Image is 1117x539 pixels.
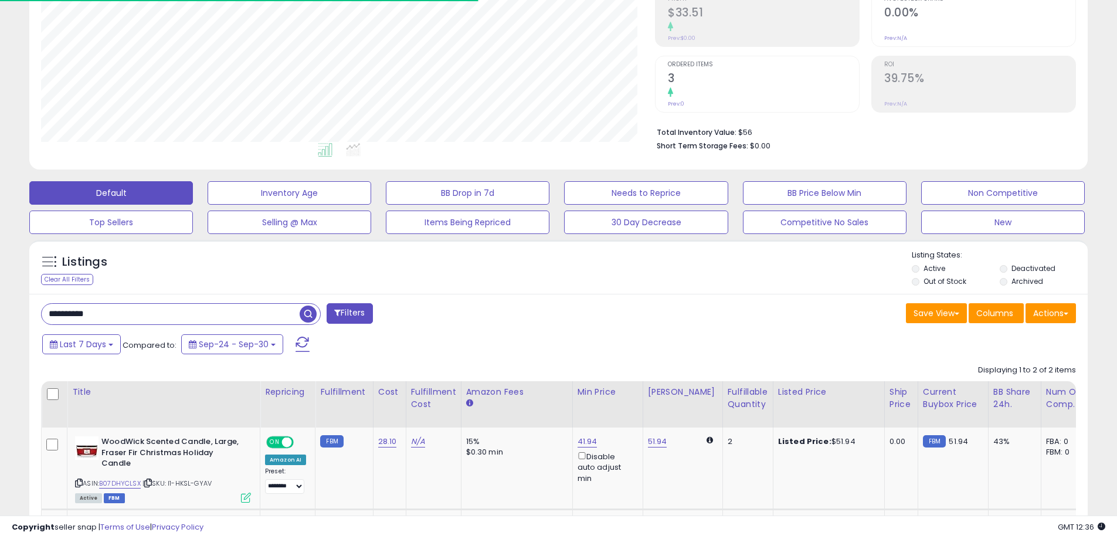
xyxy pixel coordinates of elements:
small: Prev: N/A [884,100,907,107]
div: Title [72,386,255,398]
b: Short Term Storage Fees: [657,141,748,151]
span: Sep-24 - Sep-30 [199,338,269,350]
label: Out of Stock [924,276,966,286]
h2: 39.75% [884,72,1075,87]
div: BB Share 24h. [993,386,1036,411]
button: Items Being Repriced [386,211,549,234]
h5: Listings [62,254,107,270]
div: Repricing [265,386,310,398]
div: 2 [728,436,764,447]
a: N/A [411,436,425,448]
button: Non Competitive [921,181,1085,205]
div: 0.00 [889,436,909,447]
div: Preset: [265,467,306,494]
button: Sep-24 - Sep-30 [181,334,283,354]
span: Last 7 Days [60,338,106,350]
a: B07DHYCLSX [99,479,141,489]
a: 41.94 [578,436,597,448]
h2: $33.51 [668,6,859,22]
div: Ship Price [889,386,913,411]
span: OFF [292,438,311,448]
a: Privacy Policy [152,521,203,533]
div: Cost [378,386,401,398]
small: FBM [320,435,343,448]
span: 2025-10-8 12:36 GMT [1058,521,1105,533]
div: $51.94 [778,436,875,447]
small: Prev: $0.00 [668,35,695,42]
div: Amazon Fees [466,386,568,398]
button: Filters [327,303,372,324]
div: Displaying 1 to 2 of 2 items [978,365,1076,376]
button: Columns [969,303,1024,323]
label: Archived [1011,276,1043,286]
a: 51.94 [648,436,667,448]
a: 28.10 [378,436,397,448]
b: Listed Price: [778,436,831,447]
small: Prev: 0 [668,100,684,107]
button: Inventory Age [208,181,371,205]
div: Fulfillment [320,386,368,398]
small: Amazon Fees. [466,398,473,409]
label: Active [924,263,945,273]
span: Compared to: [123,340,176,351]
button: Competitive No Sales [743,211,906,234]
div: [PERSON_NAME] [648,386,718,398]
button: Needs to Reprice [564,181,728,205]
button: Save View [906,303,967,323]
span: Columns [976,307,1013,319]
button: Default [29,181,193,205]
span: 51.94 [949,436,968,447]
div: Fulfillable Quantity [728,386,768,411]
div: 43% [993,436,1032,447]
img: 41-WzeinfUL._SL40_.jpg [75,436,99,460]
div: Current Buybox Price [923,386,983,411]
button: BB Drop in 7d [386,181,549,205]
div: FBA: 0 [1046,436,1085,447]
h2: 3 [668,72,859,87]
small: FBM [923,435,946,448]
span: $0.00 [750,140,770,151]
label: Deactivated [1011,263,1055,273]
button: Top Sellers [29,211,193,234]
p: Listing States: [912,250,1088,261]
button: 30 Day Decrease [564,211,728,234]
div: FBM: 0 [1046,447,1085,457]
div: Amazon AI [265,455,306,465]
button: Actions [1026,303,1076,323]
li: $56 [657,124,1067,138]
b: WoodWick Scented Candle, Large, Fraser Fir Christmas Holiday Candle [101,436,244,472]
button: Selling @ Max [208,211,371,234]
span: All listings currently available for purchase on Amazon [75,493,102,503]
span: FBM [104,493,125,503]
div: $0.30 min [466,447,563,457]
small: Prev: N/A [884,35,907,42]
span: Ordered Items [668,62,859,68]
div: Num of Comp. [1046,386,1089,411]
div: 15% [466,436,563,447]
div: Min Price [578,386,638,398]
button: BB Price Below Min [743,181,906,205]
div: Clear All Filters [41,274,93,285]
button: Last 7 Days [42,334,121,354]
b: Total Inventory Value: [657,127,736,137]
span: | SKU: I1-HKSL-GYAV [142,479,212,488]
h2: 0.00% [884,6,1075,22]
div: Listed Price [778,386,880,398]
a: Terms of Use [100,521,150,533]
span: ROI [884,62,1075,68]
strong: Copyright [12,521,55,533]
div: Disable auto adjust min [578,450,634,484]
div: ASIN: [75,436,251,501]
div: seller snap | | [12,522,203,533]
span: ON [267,438,282,448]
div: Fulfillment Cost [411,386,456,411]
button: New [921,211,1085,234]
